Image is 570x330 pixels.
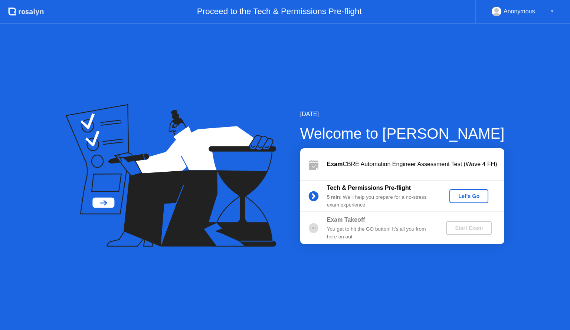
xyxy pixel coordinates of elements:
button: Let's Go [449,189,488,203]
b: Tech & Permissions Pre-flight [327,185,411,191]
div: Let's Go [452,193,485,199]
b: Exam [327,161,343,167]
div: Anonymous [504,7,535,16]
div: [DATE] [300,110,505,119]
b: Exam Takeoff [327,217,365,223]
div: Start Exam [449,225,489,231]
div: Welcome to [PERSON_NAME] [300,122,505,145]
div: : We’ll help you prepare for a no-stress exam experience [327,194,434,209]
div: You get to hit the GO button! It’s all you from here on out [327,225,434,241]
b: 5 min [327,194,340,200]
button: Start Exam [446,221,492,235]
div: ▼ [550,7,554,16]
div: CBRE Automation Engineer Assessment Test (Wave 4 FH) [327,160,504,169]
